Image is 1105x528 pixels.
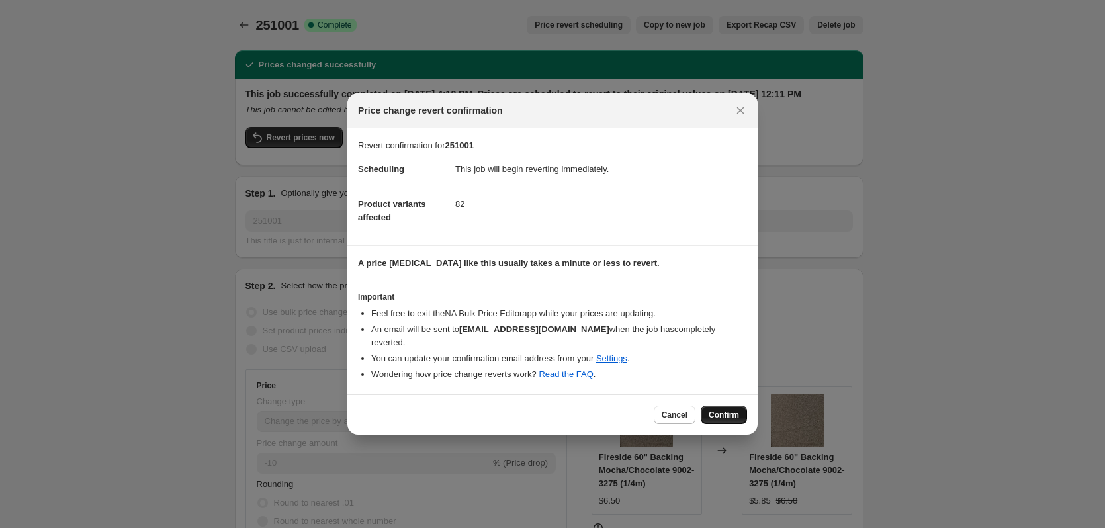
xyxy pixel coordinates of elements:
[358,258,660,268] b: A price [MEDICAL_DATA] like this usually takes a minute or less to revert.
[358,164,404,174] span: Scheduling
[654,406,695,424] button: Cancel
[455,187,747,222] dd: 82
[445,140,474,150] b: 251001
[358,104,503,117] span: Price change revert confirmation
[371,307,747,320] li: Feel free to exit the NA Bulk Price Editor app while your prices are updating.
[539,369,593,379] a: Read the FAQ
[731,101,750,120] button: Close
[701,406,747,424] button: Confirm
[371,352,747,365] li: You can update your confirmation email address from your .
[371,323,747,349] li: An email will be sent to when the job has completely reverted .
[709,410,739,420] span: Confirm
[358,292,747,302] h3: Important
[371,368,747,381] li: Wondering how price change reverts work? .
[662,410,687,420] span: Cancel
[455,152,747,187] dd: This job will begin reverting immediately.
[459,324,609,334] b: [EMAIL_ADDRESS][DOMAIN_NAME]
[358,139,747,152] p: Revert confirmation for
[596,353,627,363] a: Settings
[358,199,426,222] span: Product variants affected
